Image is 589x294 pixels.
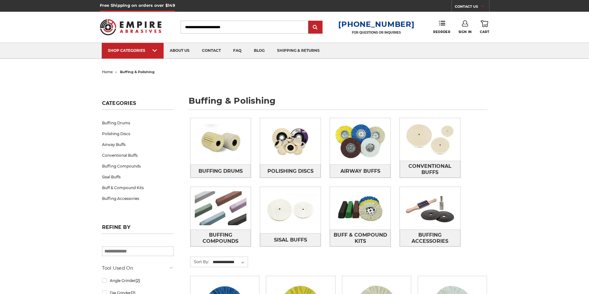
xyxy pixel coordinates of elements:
[102,139,174,150] a: Airway Buffs
[433,30,450,34] span: Reorder
[190,164,251,178] a: Buffing Drums
[400,230,460,246] a: Buffing Accessories
[267,166,314,176] span: Polishing Discs
[260,164,321,178] a: Polishing Discs
[455,3,489,12] a: CONTACT US
[330,187,391,230] img: Buff & Compound Kits
[102,182,174,193] a: Buff & Compound Kits
[198,166,243,176] span: Buffing Drums
[309,21,322,34] input: Submit
[227,43,248,59] a: faq
[400,118,460,161] img: Conventional Buffs
[330,164,391,178] a: Airway Buffs
[102,70,113,74] a: home
[274,235,307,245] span: Sisal Buffs
[102,264,174,272] h5: Tool Used On
[459,30,472,34] span: Sign In
[191,230,251,246] span: Buffing Compounds
[135,278,140,283] span: (2)
[338,31,414,35] p: FOR QUESTIONS OR INQUIRIES
[480,30,489,34] span: Cart
[260,189,321,231] img: Sisal Buffs
[100,15,162,39] img: Empire Abrasives
[260,233,321,246] a: Sisal Buffs
[102,224,174,234] h5: Refine by
[164,43,196,59] a: about us
[330,230,391,246] a: Buff & Compound Kits
[433,20,450,34] a: Reorder
[260,120,321,163] img: Polishing Discs
[400,161,460,178] a: Conventional Buffs
[248,43,271,59] a: blog
[340,166,380,176] span: Airway Buffs
[480,20,489,34] a: Cart
[102,100,174,110] h5: Categories
[102,275,174,286] a: Angle Grinder(2)
[102,150,174,161] a: Conventional Buffs
[212,258,248,267] select: Sort By:
[190,230,251,246] a: Buffing Compounds
[120,70,155,74] span: buffing & polishing
[190,257,209,266] label: Sort By:
[400,187,460,230] img: Buffing Accessories
[108,48,157,53] div: SHOP CATEGORIES
[102,128,174,139] a: Polishing Discs
[189,97,487,110] h1: buffing & polishing
[102,193,174,204] a: Buffing Accessories
[102,172,174,182] a: Sisal Buffs
[102,161,174,172] a: Buffing Compounds
[190,120,251,163] img: Buffing Drums
[102,118,174,128] a: Buffing Drums
[330,120,391,163] img: Airway Buffs
[338,20,414,29] a: [PHONE_NUMBER]
[271,43,326,59] a: shipping & returns
[190,187,251,230] img: Buffing Compounds
[196,43,227,59] a: contact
